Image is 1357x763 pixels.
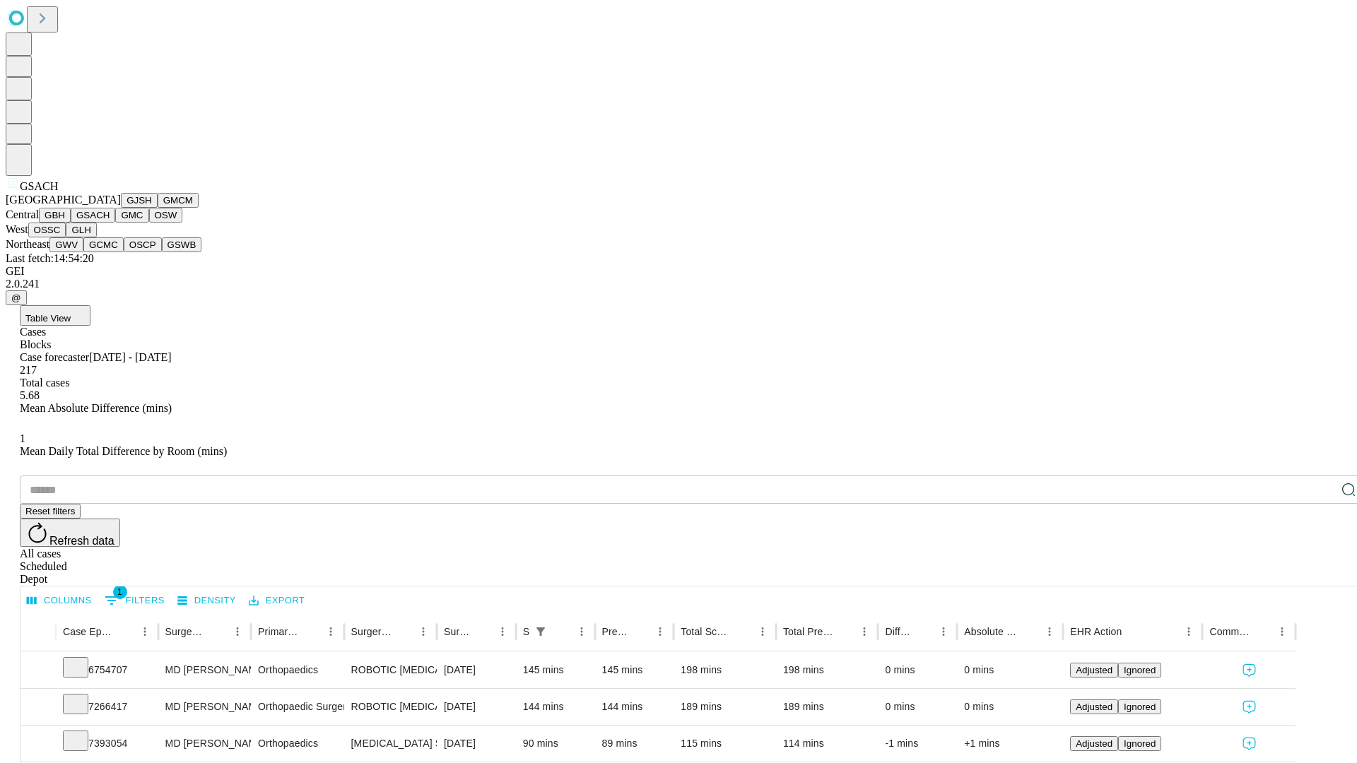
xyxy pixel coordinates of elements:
button: GBH [39,208,71,223]
div: Predicted In Room Duration [602,626,630,637]
div: Surgery Name [351,626,392,637]
button: Menu [572,622,592,641]
span: Reset filters [25,506,75,516]
button: Sort [835,622,854,641]
button: Expand [28,658,49,683]
div: Surgery Date [444,626,471,637]
div: GEI [6,265,1351,278]
button: Ignored [1118,699,1161,714]
div: 6754707 [63,652,151,688]
div: 144 mins [602,689,667,725]
span: Case forecaster [20,351,89,363]
button: Show filters [101,589,168,612]
button: Export [245,590,308,612]
button: Menu [650,622,670,641]
span: Northeast [6,238,49,250]
span: [DATE] - [DATE] [89,351,171,363]
div: Case Epic Id [63,626,114,637]
div: Surgeon Name [165,626,206,637]
button: Menu [1179,622,1199,641]
span: West [6,223,28,235]
button: Menu [1272,622,1292,641]
span: Ignored [1124,738,1156,749]
button: GWV [49,237,83,252]
button: Sort [115,622,135,641]
button: GMCM [158,193,199,208]
button: Sort [208,622,228,641]
span: Mean Absolute Difference (mins) [20,402,172,414]
div: Total Predicted Duration [783,626,834,637]
span: @ [11,292,21,303]
span: Central [6,208,39,220]
div: 145 mins [602,652,667,688]
span: 5.68 [20,389,40,401]
button: GSWB [162,237,202,252]
button: Menu [493,622,512,641]
button: Sort [394,622,413,641]
div: Orthopaedic Surgery [258,689,336,725]
div: 1 active filter [531,622,551,641]
button: Reset filters [20,504,81,519]
div: 0 mins [964,652,1056,688]
div: 144 mins [523,689,588,725]
button: Sort [552,622,572,641]
span: [GEOGRAPHIC_DATA] [6,194,121,206]
div: 198 mins [681,652,769,688]
div: Orthopaedics [258,726,336,762]
button: Menu [1040,622,1059,641]
div: 198 mins [783,652,871,688]
button: Ignored [1118,736,1161,751]
div: 115 mins [681,726,769,762]
button: Sort [914,622,934,641]
div: MD [PERSON_NAME] [165,689,244,725]
div: -1 mins [885,726,950,762]
span: GSACH [20,180,58,192]
div: [DATE] [444,689,509,725]
span: Adjusted [1076,665,1112,675]
button: Table View [20,305,90,326]
button: Expand [28,695,49,720]
div: 189 mins [681,689,769,725]
button: OSW [149,208,183,223]
button: @ [6,290,27,305]
div: 114 mins [783,726,871,762]
button: Density [174,590,240,612]
div: [MEDICAL_DATA] SUBACROMIAL DECOMPRESSION [351,726,430,762]
div: ROBOTIC [MEDICAL_DATA] KNEE TOTAL [351,652,430,688]
span: 217 [20,364,37,376]
div: Comments [1209,626,1250,637]
button: Menu [321,622,341,641]
button: Menu [934,622,953,641]
div: ROBOTIC [MEDICAL_DATA] KNEE TOTAL [351,689,430,725]
div: 7266417 [63,689,151,725]
div: [DATE] [444,652,509,688]
button: GMC [115,208,148,223]
span: 1 [20,432,25,444]
span: Total cases [20,377,69,389]
div: Primary Service [258,626,299,637]
button: Sort [301,622,321,641]
div: 0 mins [885,652,950,688]
button: Sort [733,622,753,641]
button: Adjusted [1070,663,1118,678]
button: GCMC [83,237,124,252]
div: Scheduled In Room Duration [523,626,529,637]
div: 0 mins [964,689,1056,725]
button: Adjusted [1070,699,1118,714]
span: Refresh data [49,535,114,547]
button: GSACH [71,208,115,223]
button: Sort [1123,622,1143,641]
span: Table View [25,313,71,324]
button: Menu [854,622,874,641]
span: Ignored [1124,665,1156,675]
div: +1 mins [964,726,1056,762]
div: 189 mins [783,689,871,725]
div: 89 mins [602,726,667,762]
span: Adjusted [1076,738,1112,749]
button: OSCP [124,237,162,252]
div: Absolute Difference [964,626,1018,637]
span: Ignored [1124,702,1156,712]
button: Sort [1252,622,1272,641]
span: Last fetch: 14:54:20 [6,252,94,264]
button: GJSH [121,193,158,208]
